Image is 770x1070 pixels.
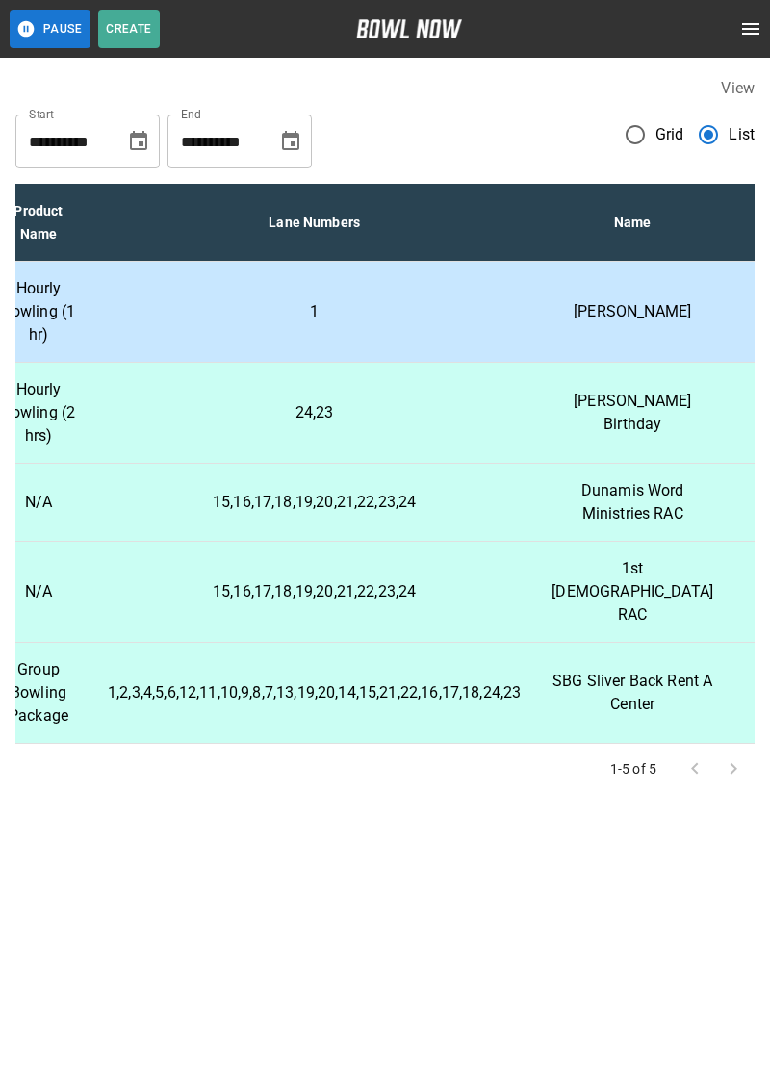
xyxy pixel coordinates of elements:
[536,184,729,262] th: Name
[10,10,90,48] button: Pause
[552,479,713,525] p: Dunamis Word Ministries RAC
[108,681,521,704] p: 1,2,3,4,5,6,12,11,10,9,8,7,13,19,20,14,15,21,22,16,17,18,24,23
[92,184,536,262] th: Lane Numbers
[108,491,521,514] p: 15,16,17,18,19,20,21,22,23,24
[108,401,521,424] p: 24,23
[552,390,713,436] p: [PERSON_NAME] Birthday
[552,300,713,323] p: [PERSON_NAME]
[108,300,521,323] p: 1
[731,10,770,48] button: open drawer
[98,10,160,48] button: Create
[271,122,310,161] button: Choose date, selected date is Oct 2, 2025
[552,670,713,716] p: SBG Sliver Back Rent A Center
[721,79,755,97] label: View
[729,123,755,146] span: List
[356,19,462,38] img: logo
[119,122,158,161] button: Choose date, selected date is Sep 2, 2025
[655,123,684,146] span: Grid
[552,557,713,626] p: 1st [DEMOGRAPHIC_DATA] RAC
[610,759,656,778] p: 1-5 of 5
[108,580,521,603] p: 15,16,17,18,19,20,21,22,23,24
